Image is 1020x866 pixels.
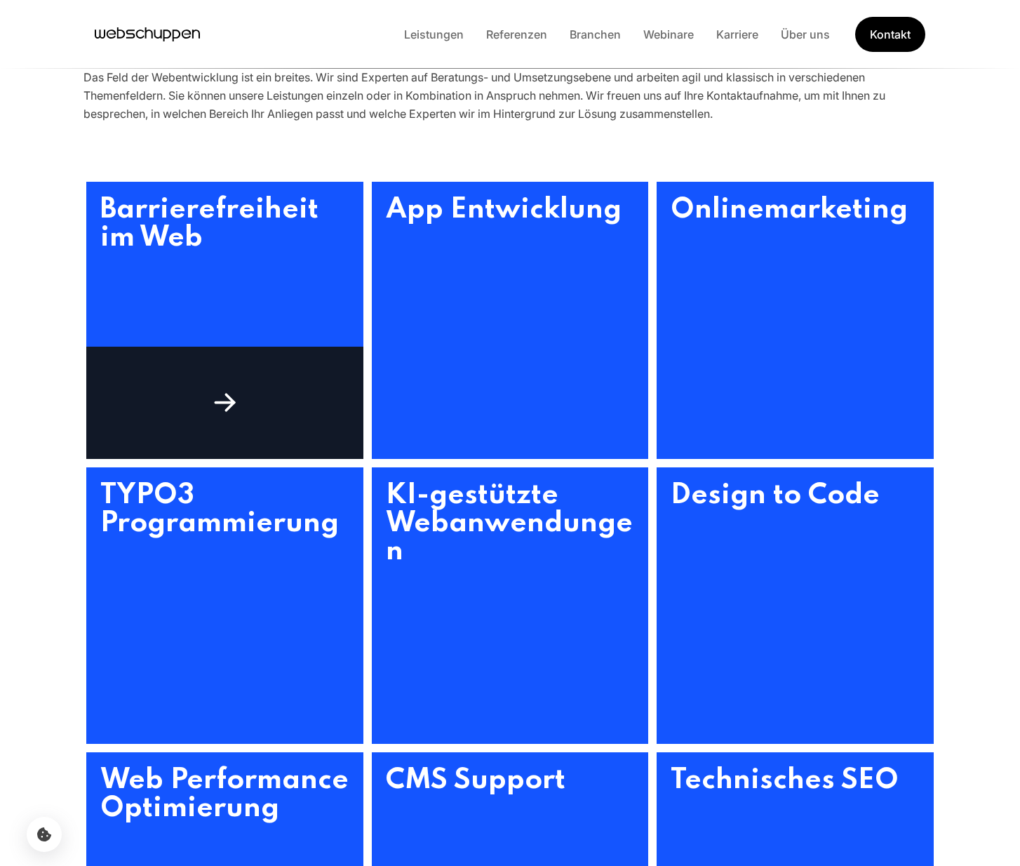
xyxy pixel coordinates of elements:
[558,27,632,41] a: Branchen
[632,27,705,41] a: Webinare
[393,27,475,41] a: Leistungen
[372,182,649,459] a: App Entwicklung
[657,467,934,745] a: Design to Code
[705,27,770,41] a: Karriere
[372,467,649,745] a: KI-gestützte Webanwendungen
[855,17,925,52] a: Get Started
[86,467,363,745] a: TYPO3 Programmierung
[27,817,62,852] button: Cookie-Einstellungen öffnen
[86,182,363,459] a: Barrierefreiheit im Web
[770,27,841,41] a: Über uns
[475,27,558,41] a: Referenzen
[657,182,934,459] a: Onlinemarketing
[83,68,937,123] div: Das Feld der Webentwicklung ist ein breites. Wir sind Experten auf Beratungs- und Umsetzungsebene...
[95,24,200,45] a: Hauptseite besuchen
